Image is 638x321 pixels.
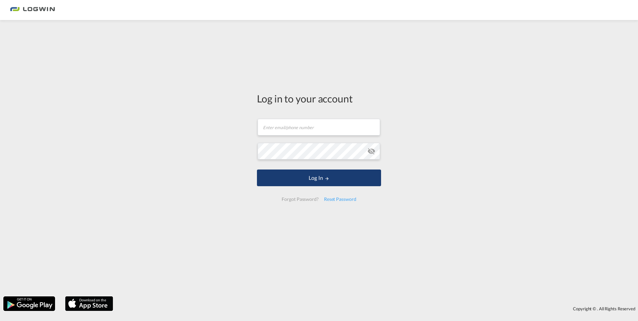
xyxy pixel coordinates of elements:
img: google.png [3,296,56,312]
input: Enter email/phone number [258,119,380,135]
div: Reset Password [321,193,359,205]
div: Copyright © . All Rights Reserved [116,303,638,314]
img: apple.png [64,296,114,312]
md-icon: icon-eye-off [367,147,375,155]
img: bc73a0e0d8c111efacd525e4c8ad7d32.png [10,3,55,18]
div: Log in to your account [257,91,381,105]
button: LOGIN [257,170,381,186]
div: Forgot Password? [279,193,321,205]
